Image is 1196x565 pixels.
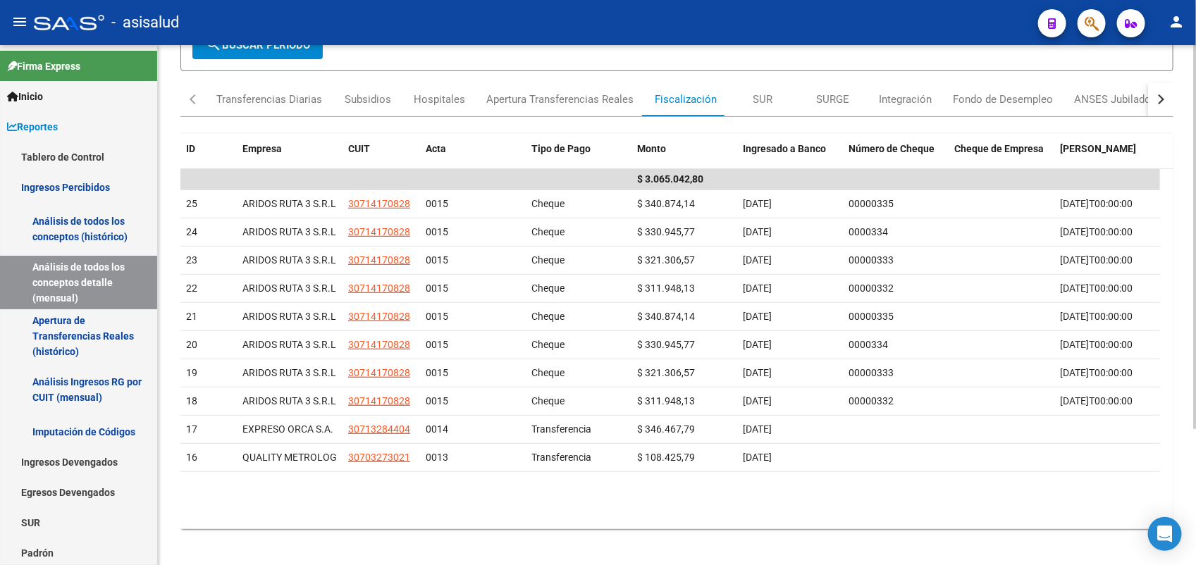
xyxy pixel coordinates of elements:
datatable-header-cell: Fecha Valor [1054,134,1160,164]
span: Tipo de Pago [531,143,591,154]
span: Cheque [531,339,565,350]
div: Fondo de Desempleo [953,92,1053,107]
span: [DATE] [743,423,772,435]
span: $ 108.425,79 [637,452,695,463]
span: 2025-11-10T00:00:00 [1060,367,1133,378]
span: 0015 [426,395,448,406]
datatable-header-cell: Monto [631,134,737,164]
div: ANSES Jubilados [1074,92,1157,107]
span: $ 321.306,57 [637,254,695,266]
span: [DATE] [743,339,772,350]
span: 16 [186,452,197,463]
span: 2025-11-10T00:00:00 [1060,254,1133,266]
span: 22 [186,282,197,294]
datatable-header-cell: Tipo de Pago [526,134,631,164]
span: 24 [186,226,197,237]
span: Cheque [531,367,565,378]
span: [DATE] [743,311,772,322]
span: CUIT [348,143,370,154]
span: $ 330.945,77 [637,339,695,350]
span: ARIDOS RUTA 3 S.R.L. [242,367,339,378]
span: 00000333 [849,254,894,266]
span: 2025-10-13T00:00:00 [1060,282,1133,294]
span: 30713284404 [348,423,410,435]
span: 2026-01-05T00:00:00 [1060,198,1133,209]
div: SURGE [817,92,850,107]
div: Apertura Transferencias Reales [486,92,634,107]
span: Reportes [7,119,58,135]
span: Cheque [531,311,565,322]
span: 00000335 [849,311,894,322]
span: 0013 [426,452,448,463]
span: 0014 [426,423,448,435]
span: Buscar Período [205,39,310,51]
mat-icon: menu [11,13,28,30]
span: 0015 [426,311,448,322]
span: Firma Express [7,58,80,74]
span: 0015 [426,367,448,378]
span: [PERSON_NAME] [1060,143,1136,154]
span: 30714170828 [348,339,410,350]
span: Número de Cheque [849,143,935,154]
mat-icon: person [1168,13,1185,30]
span: Transferencia [531,452,591,463]
datatable-header-cell: Ingresado a Banco [737,134,843,164]
span: ARIDOS RUTA 3 S.R.L. [242,198,339,209]
span: 2025-10-13T00:00:00 [1060,395,1133,406]
span: QUALITY METROLOGY SRL [242,452,362,463]
span: Acta [426,143,446,154]
datatable-header-cell: Número de Cheque [843,134,949,164]
span: Inicio [7,89,43,104]
span: 30714170828 [348,311,410,322]
span: - asisalud [111,7,179,38]
span: Cheque [531,395,565,406]
span: ARIDOS RUTA 3 S.R.L. [242,311,339,322]
span: 2026-01-05T00:00:00 [1060,311,1133,322]
span: 30703273021 [348,452,410,463]
span: 0000334 [849,226,888,237]
span: Ingresado a Banco [743,143,826,154]
span: 21 [186,311,197,322]
span: $ 340.874,14 [637,311,695,322]
datatable-header-cell: CUIT [343,134,420,164]
span: 2025-12-08T00:00:00 [1060,226,1133,237]
datatable-header-cell: ID [180,134,237,164]
div: Fiscalización [655,92,717,107]
span: 23 [186,254,197,266]
span: 30714170828 [348,226,410,237]
div: Hospitales [414,92,465,107]
div: Subsidios [345,92,391,107]
span: [DATE] [743,367,772,378]
datatable-header-cell: Cheque de Empresa [949,134,1054,164]
span: 18 [186,395,197,406]
span: 30714170828 [348,198,410,209]
span: [DATE] [743,395,772,406]
span: 30714170828 [348,367,410,378]
span: [DATE] [743,282,772,294]
span: 0015 [426,339,448,350]
span: $ 330.945,77 [637,226,695,237]
datatable-header-cell: Acta [420,134,526,164]
span: 0000334 [849,339,888,350]
span: 20 [186,339,197,350]
span: 00000332 [849,395,894,406]
span: Cheque de Empresa [954,143,1044,154]
span: EXPRESO ORCA S.A. [242,423,333,435]
span: 17 [186,423,197,435]
span: $ 311.948,13 [637,282,695,294]
span: $ 311.948,13 [637,395,695,406]
span: 00000335 [849,198,894,209]
datatable-header-cell: Empresa [237,134,343,164]
span: Cheque [531,282,565,294]
span: ID [186,143,195,154]
span: Empresa [242,143,282,154]
span: ARIDOS RUTA 3 S.R.L. [242,226,339,237]
span: $ 346.467,79 [637,423,695,435]
span: 2025-12-08T00:00:00 [1060,339,1133,350]
span: Transferencia [531,423,591,435]
span: 0015 [426,226,448,237]
span: [DATE] [743,226,772,237]
div: Integración [879,92,932,107]
span: 0015 [426,254,448,266]
span: 25 [186,198,197,209]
